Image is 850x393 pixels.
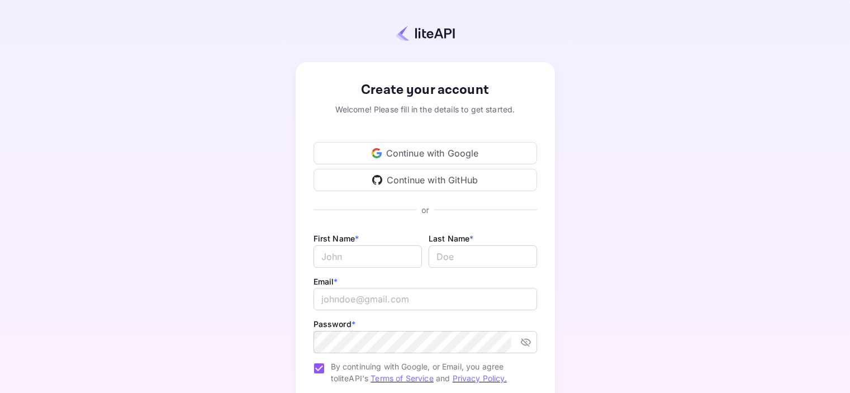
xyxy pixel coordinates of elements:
span: By continuing with Google, or Email, you agree to liteAPI's and [331,361,528,384]
label: First Name [314,234,359,243]
div: Create your account [314,80,537,100]
label: Last Name [429,234,474,243]
div: Continue with GitHub [314,169,537,191]
a: Terms of Service [371,373,433,383]
label: Password [314,319,355,329]
input: johndoe@gmail.com [314,288,537,310]
a: Privacy Policy. [453,373,507,383]
div: Continue with Google [314,142,537,164]
input: John [314,245,422,268]
label: Email [314,277,338,286]
button: toggle password visibility [516,332,536,352]
input: Doe [429,245,537,268]
img: liteapi [396,25,455,41]
div: Welcome! Please fill in the details to get started. [314,103,537,115]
